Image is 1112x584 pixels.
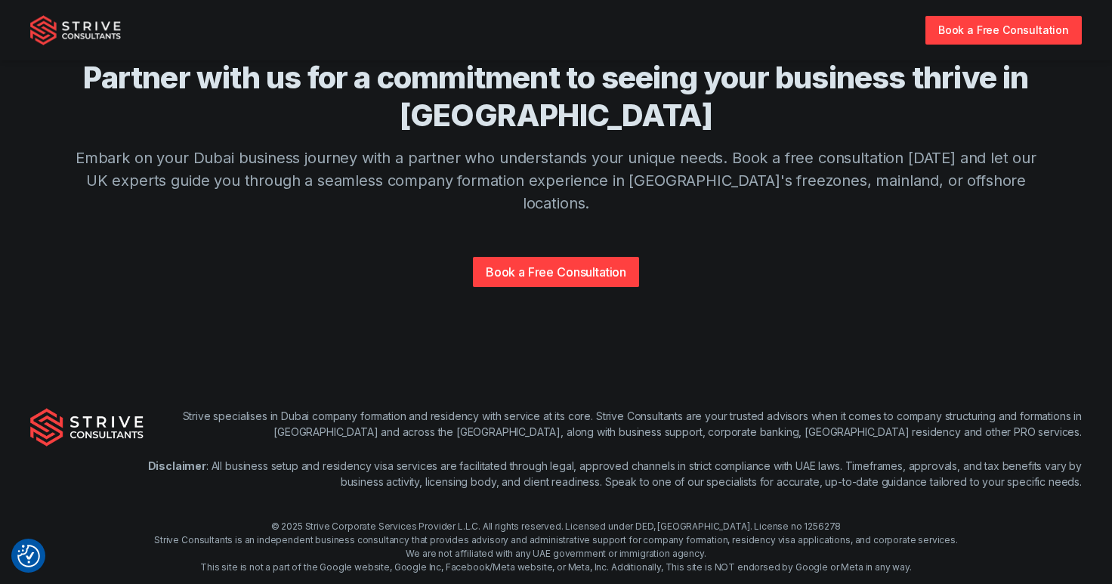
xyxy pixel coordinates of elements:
[17,545,40,567] button: Consent Preferences
[17,545,40,567] img: Revisit consent button
[925,16,1082,44] a: Book a Free Consultation
[30,15,121,45] img: Strive Consultants
[148,459,206,472] strong: Disclaimer
[144,458,1082,490] p: : All business setup and residency visa services are facilitated through legal, approved channels...
[30,408,144,446] img: Strive Consultants
[473,257,639,287] a: Book a Free Consultation
[144,408,1082,440] p: Strive specialises in Dubai company formation and residency with service at its core. Strive Cons...
[73,147,1039,215] p: Embark on your Dubai business journey with a partner who understands your unique needs. Book a fr...
[73,59,1039,134] h4: Partner with us for a commitment to seeing your business thrive in [GEOGRAPHIC_DATA]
